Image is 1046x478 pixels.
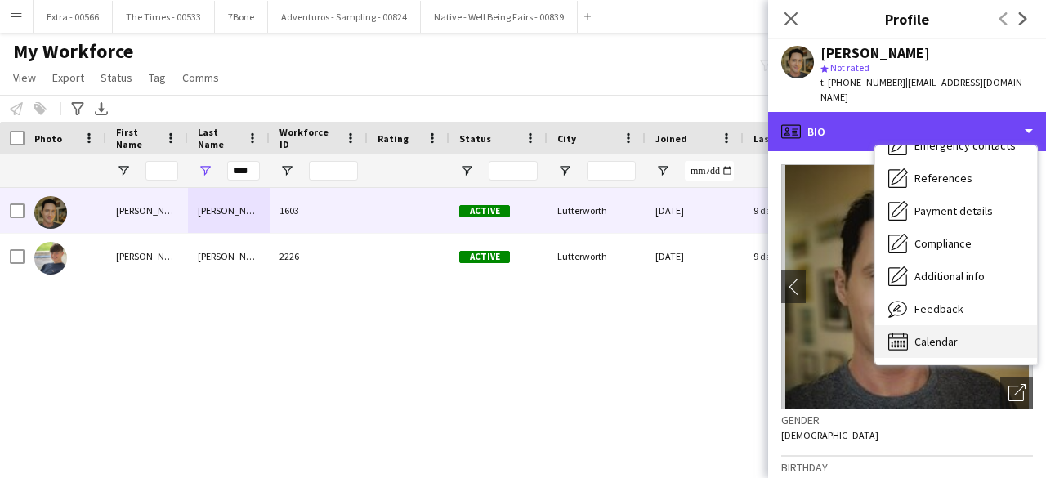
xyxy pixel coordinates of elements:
a: View [7,67,42,88]
a: Export [46,67,91,88]
app-action-btn: Advanced filters [68,99,87,118]
a: Status [94,67,139,88]
div: [DATE] [646,234,744,279]
span: Last Name [198,126,240,150]
div: Additional info [875,260,1037,293]
div: Open photos pop-in [1000,377,1033,409]
div: [PERSON_NAME] [188,188,270,233]
span: View [13,70,36,85]
app-action-btn: Export XLSX [92,99,111,118]
div: [PERSON_NAME] [106,234,188,279]
h3: Birthday [781,460,1033,475]
span: Photo [34,132,62,145]
div: Bio [768,112,1046,151]
div: 2226 [270,234,368,279]
span: Compliance [914,236,972,251]
span: t. [PHONE_NUMBER] [820,76,905,88]
span: Calendar [914,334,958,349]
span: City [557,132,576,145]
span: Additional info [914,269,985,284]
h3: Gender [781,413,1033,427]
span: First Name [116,126,159,150]
input: Joined Filter Input [685,161,734,181]
span: Workforce ID [279,126,338,150]
span: Payment details [914,203,993,218]
button: 7Bone [215,1,268,33]
span: Feedback [914,302,963,316]
span: Last job [753,132,790,145]
span: Tag [149,70,166,85]
span: Joined [655,132,687,145]
a: Comms [176,67,226,88]
button: Open Filter Menu [198,163,212,178]
div: [PERSON_NAME] [106,188,188,233]
div: Calendar [875,325,1037,358]
span: Status [459,132,491,145]
div: Lutterworth [548,188,646,233]
div: Compliance [875,227,1037,260]
span: Comms [182,70,219,85]
button: Adventuros - Sampling - 00824 [268,1,421,33]
button: Extra - 00566 [34,1,113,33]
span: Status [101,70,132,85]
div: Payment details [875,194,1037,227]
img: Crew avatar or photo [781,164,1033,409]
button: Open Filter Menu [459,163,474,178]
div: Emergency contacts [875,129,1037,162]
div: 9 days [744,188,842,233]
button: Open Filter Menu [116,163,131,178]
span: References [914,171,972,185]
div: 1603 [270,188,368,233]
img: Steven Voss [34,196,67,229]
span: Not rated [830,61,869,74]
span: Emergency contacts [914,138,1016,153]
div: Lutterworth [548,234,646,279]
div: [PERSON_NAME] [820,46,930,60]
input: City Filter Input [587,161,636,181]
span: [DEMOGRAPHIC_DATA] [781,429,878,441]
div: Feedback [875,293,1037,325]
div: References [875,162,1037,194]
div: 9 days [744,234,842,279]
input: Last Name Filter Input [227,161,260,181]
a: Tag [142,67,172,88]
span: Active [459,251,510,263]
span: Rating [378,132,409,145]
input: Workforce ID Filter Input [309,161,358,181]
div: [DATE] [646,188,744,233]
span: Export [52,70,84,85]
button: Open Filter Menu [557,163,572,178]
button: The Times - 00533 [113,1,215,33]
div: [PERSON_NAME] [188,234,270,279]
input: Status Filter Input [489,161,538,181]
button: Open Filter Menu [279,163,294,178]
img: Thomas Voss [34,242,67,275]
h3: Profile [768,8,1046,29]
button: Open Filter Menu [655,163,670,178]
span: My Workforce [13,39,133,64]
input: First Name Filter Input [145,161,178,181]
span: Active [459,205,510,217]
span: | [EMAIL_ADDRESS][DOMAIN_NAME] [820,76,1027,103]
button: Native - Well Being Fairs - 00839 [421,1,578,33]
